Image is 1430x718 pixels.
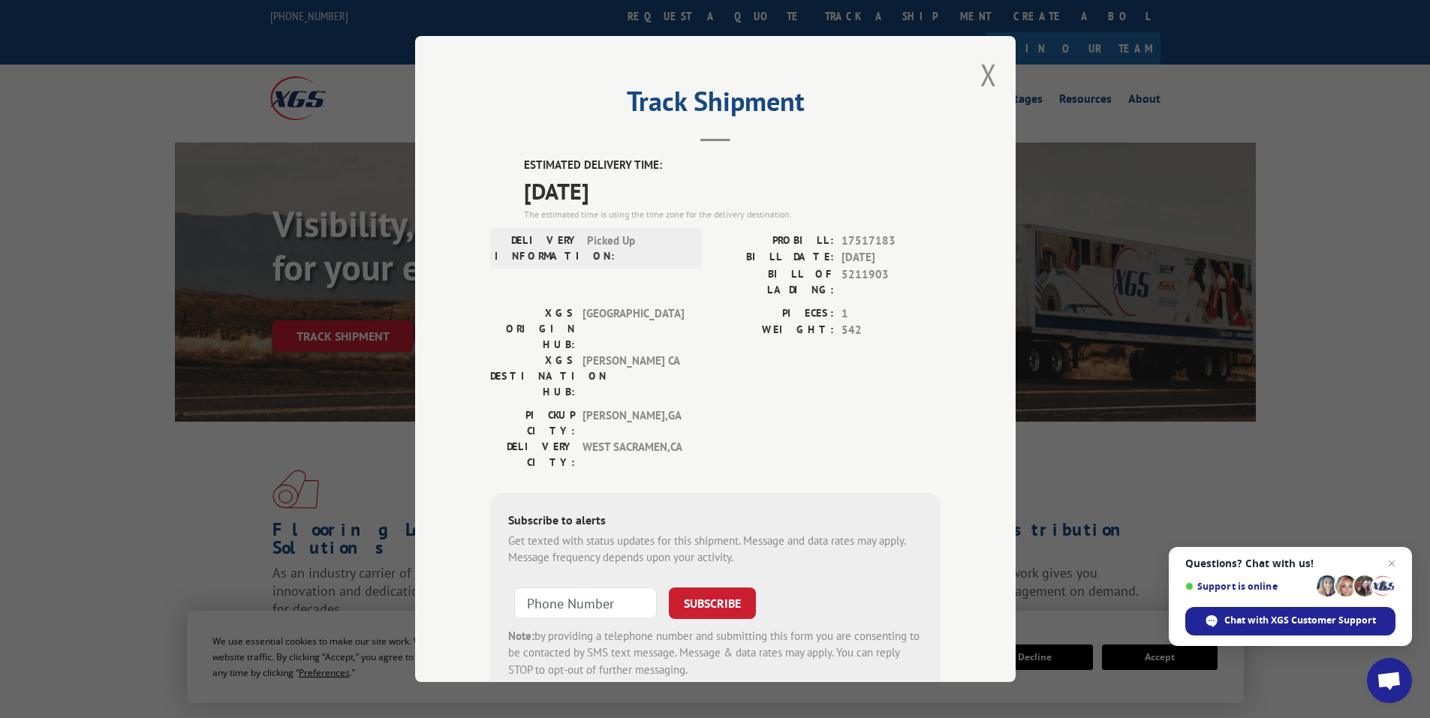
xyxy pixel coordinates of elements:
label: BILL DATE: [715,249,834,266]
span: 17517183 [841,232,941,249]
label: DELIVERY CITY: [490,438,575,470]
label: DELIVERY INFORMATION: [495,232,580,263]
label: ESTIMATED DELIVERY TIME: [524,157,941,174]
label: XGS DESTINATION HUB: [490,352,575,399]
span: 542 [841,322,941,339]
span: Picked Up [587,232,688,263]
span: Chat with XGS Customer Support [1185,607,1395,635]
label: PIECES: [715,305,834,322]
div: The estimated time is using the time zone for the delivery destination. [524,207,941,221]
a: Open chat [1367,658,1412,703]
label: BILL OF LADING: [715,266,834,297]
div: Subscribe to alerts [508,510,923,532]
span: [DATE] [841,249,941,266]
span: Chat with XGS Customer Support [1224,614,1376,627]
span: WEST SACRAMEN , CA [583,438,684,470]
h2: Track Shipment [490,91,941,119]
span: 1 [841,305,941,322]
input: Phone Number [514,587,657,618]
span: [GEOGRAPHIC_DATA] [583,305,684,352]
button: SUBSCRIBE [669,587,756,618]
label: XGS ORIGIN HUB: [490,305,575,352]
span: 5211903 [841,266,941,297]
label: WEIGHT: [715,322,834,339]
span: [DATE] [524,173,941,207]
span: [PERSON_NAME] , GA [583,407,684,438]
label: PROBILL: [715,232,834,249]
div: Get texted with status updates for this shipment. Message and data rates may apply. Message frequ... [508,532,923,566]
span: Questions? Chat with us! [1185,557,1395,569]
strong: Note: [508,628,534,642]
span: [PERSON_NAME] CA [583,352,684,399]
div: by providing a telephone number and submitting this form you are consenting to be contacted by SM... [508,627,923,678]
span: Support is online [1185,581,1311,592]
button: Close modal [980,55,997,95]
label: PICKUP CITY: [490,407,575,438]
